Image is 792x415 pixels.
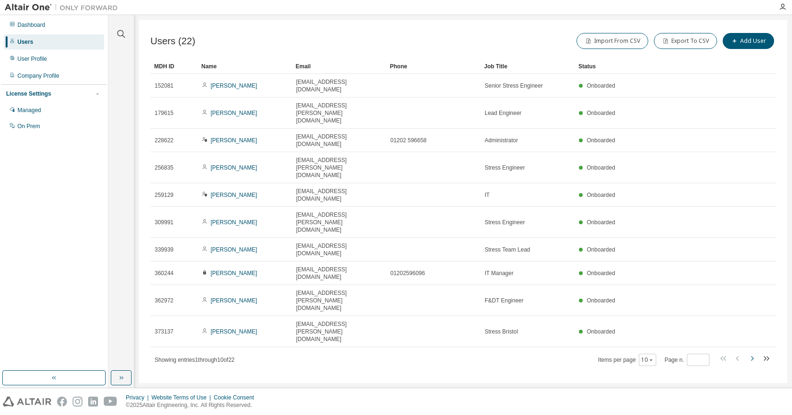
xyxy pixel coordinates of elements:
span: 309991 [155,219,173,226]
button: Import From CSV [577,33,648,49]
div: Dashboard [17,21,45,29]
span: F&DT Engineer [485,297,523,304]
span: Lead Engineer [485,109,521,117]
a: [PERSON_NAME] [211,82,257,89]
span: [EMAIL_ADDRESS][PERSON_NAME][DOMAIN_NAME] [296,211,382,234]
span: 01202 596658 [390,137,427,144]
span: Onboarded [587,246,615,253]
span: IT [485,191,490,199]
div: Job Title [484,59,571,74]
span: Onboarded [587,110,615,116]
a: [PERSON_NAME] [211,219,257,226]
div: Privacy [126,394,151,401]
div: Cookie Consent [214,394,259,401]
span: [EMAIL_ADDRESS][DOMAIN_NAME] [296,242,382,257]
span: Administrator [485,137,518,144]
div: On Prem [17,122,40,130]
div: Phone [390,59,477,74]
a: [PERSON_NAME] [211,328,257,335]
span: 152081 [155,82,173,90]
div: MDH ID [154,59,194,74]
button: Export To CSV [654,33,717,49]
div: User Profile [17,55,47,63]
span: Page n. [665,354,709,366]
div: License Settings [6,90,51,98]
span: Onboarded [587,219,615,226]
span: [EMAIL_ADDRESS][PERSON_NAME][DOMAIN_NAME] [296,320,382,343]
button: 10 [641,356,654,364]
span: [EMAIL_ADDRESS][DOMAIN_NAME] [296,266,382,281]
span: Stress Engineer [485,219,525,226]
span: Stress Engineer [485,164,525,171]
span: 256835 [155,164,173,171]
span: [EMAIL_ADDRESS][DOMAIN_NAME] [296,78,382,93]
img: Altair One [5,3,123,12]
span: Onboarded [587,192,615,198]
span: 373137 [155,328,173,335]
div: Users [17,38,33,46]
img: linkedin.svg [88,397,98,407]
a: [PERSON_NAME] [211,164,257,171]
a: [PERSON_NAME] [211,110,257,116]
span: Items per page [598,354,656,366]
img: instagram.svg [73,397,82,407]
span: [EMAIL_ADDRESS][PERSON_NAME][DOMAIN_NAME] [296,156,382,179]
span: Onboarded [587,82,615,89]
span: Showing entries 1 through 10 of 22 [155,357,235,363]
span: 228622 [155,137,173,144]
div: Company Profile [17,72,59,80]
div: Status [578,59,727,74]
span: 339939 [155,246,173,253]
img: altair_logo.svg [3,397,51,407]
span: Onboarded [587,328,615,335]
span: [EMAIL_ADDRESS][DOMAIN_NAME] [296,133,382,148]
span: Onboarded [587,137,615,144]
a: [PERSON_NAME] [211,137,257,144]
a: [PERSON_NAME] [211,246,257,253]
span: Onboarded [587,164,615,171]
span: Onboarded [587,270,615,277]
a: [PERSON_NAME] [211,270,257,277]
span: Onboarded [587,297,615,304]
p: © 2025 Altair Engineering, Inc. All Rights Reserved. [126,401,260,409]
span: Stress Team Lead [485,246,530,253]
span: Senior Stress Engineer [485,82,543,90]
span: Users (22) [150,36,195,47]
span: 362972 [155,297,173,304]
span: [EMAIL_ADDRESS][PERSON_NAME][DOMAIN_NAME] [296,289,382,312]
img: facebook.svg [57,397,67,407]
span: Stress Bristol [485,328,518,335]
span: [EMAIL_ADDRESS][DOMAIN_NAME] [296,187,382,203]
div: Website Terms of Use [151,394,214,401]
div: Name [201,59,288,74]
span: 360244 [155,269,173,277]
span: 179615 [155,109,173,117]
span: 01202596096 [390,269,425,277]
button: Add User [723,33,774,49]
a: [PERSON_NAME] [211,192,257,198]
a: [PERSON_NAME] [211,297,257,304]
img: youtube.svg [104,397,117,407]
div: Managed [17,106,41,114]
span: [EMAIL_ADDRESS][PERSON_NAME][DOMAIN_NAME] [296,102,382,124]
span: 259129 [155,191,173,199]
div: Email [296,59,382,74]
span: IT Manager [485,269,513,277]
